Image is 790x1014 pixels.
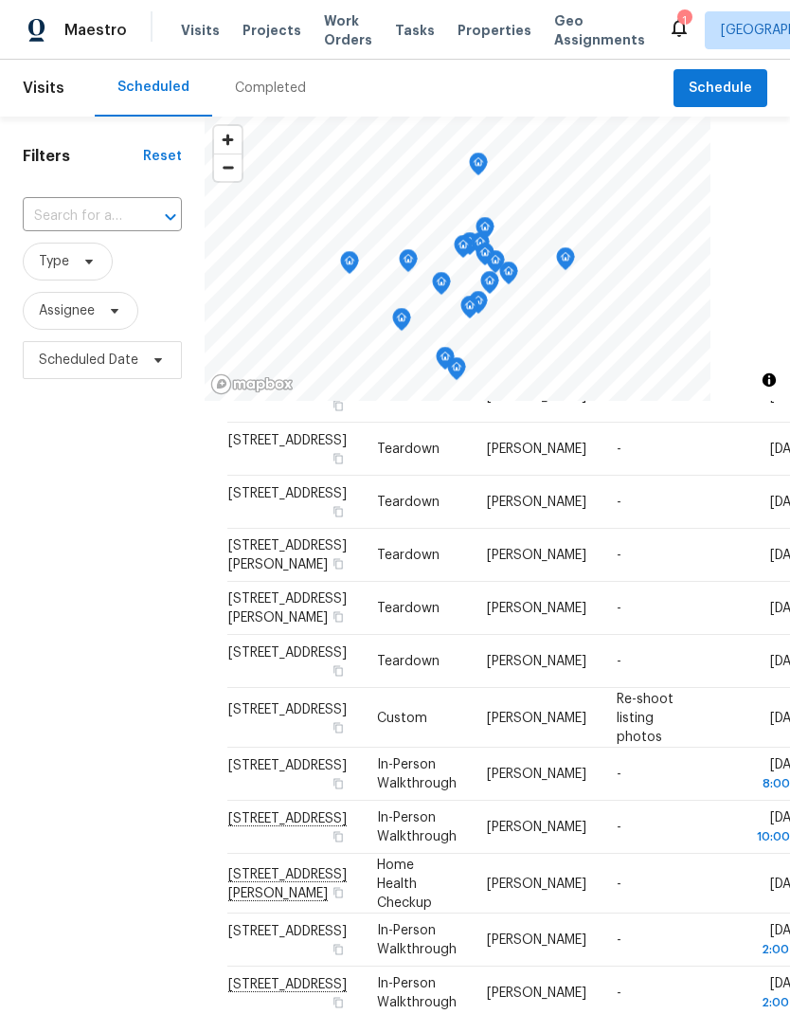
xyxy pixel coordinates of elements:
[23,67,64,109] span: Visits
[377,711,427,724] span: Custom
[487,987,586,1000] span: [PERSON_NAME]
[39,301,95,320] span: Assignee
[228,702,347,715] span: [STREET_ADDRESS]
[39,252,69,271] span: Type
[395,24,435,37] span: Tasks
[554,11,645,49] span: Geo Assignments
[617,987,621,1000] span: -
[330,450,347,467] button: Copy Address
[23,202,129,231] input: Search for an address...
[377,496,440,509] span: Teardown
[210,373,294,395] a: Mapbox homepage
[205,117,710,401] canvas: Map
[330,608,347,625] button: Copy Address
[39,351,138,370] span: Scheduled Date
[377,443,440,456] span: Teardown
[487,602,586,615] span: [PERSON_NAME]
[486,250,505,280] div: Map marker
[228,592,347,625] span: [STREET_ADDRESS][PERSON_NAME]
[471,232,490,262] div: Map marker
[228,487,347,500] span: [STREET_ADDRESS]
[181,21,220,40] span: Visits
[458,21,531,40] span: Properties
[617,443,621,456] span: -
[689,77,752,100] span: Schedule
[487,821,586,834] span: [PERSON_NAME]
[436,347,455,376] div: Map marker
[460,296,479,325] div: Map marker
[330,397,347,414] button: Copy Address
[330,941,347,958] button: Copy Address
[758,369,781,391] button: Toggle attribution
[23,147,143,166] h1: Filters
[330,662,347,679] button: Copy Address
[377,389,440,403] span: Teardown
[617,768,621,781] span: -
[487,549,586,562] span: [PERSON_NAME]
[487,496,586,509] span: [PERSON_NAME]
[617,933,621,947] span: -
[377,858,432,909] span: Home Health Checkup
[487,711,586,724] span: [PERSON_NAME]
[673,69,767,108] button: Schedule
[228,434,347,447] span: [STREET_ADDRESS]
[487,877,586,890] span: [PERSON_NAME]
[330,503,347,520] button: Copy Address
[480,271,499,300] div: Map marker
[117,78,189,97] div: Scheduled
[432,272,451,301] div: Map marker
[617,389,621,403] span: -
[617,602,621,615] span: -
[617,821,621,834] span: -
[487,768,586,781] span: [PERSON_NAME]
[476,217,494,246] div: Map marker
[242,21,301,40] span: Projects
[235,79,306,98] div: Completed
[454,235,473,264] div: Map marker
[330,775,347,792] button: Copy Address
[460,232,479,262] div: Map marker
[392,308,411,337] div: Map marker
[228,925,347,938] span: [STREET_ADDRESS]
[64,21,127,40] span: Maestro
[214,154,242,181] button: Zoom out
[330,718,347,735] button: Copy Address
[617,877,621,890] span: -
[377,811,457,843] span: In-Person Walkthrough
[617,496,621,509] span: -
[487,655,586,668] span: [PERSON_NAME]
[377,977,457,1009] span: In-Person Walkthrough
[377,655,440,668] span: Teardown
[677,11,691,30] div: 1
[377,758,457,790] span: In-Person Walkthrough
[377,549,440,562] span: Teardown
[487,933,586,947] span: [PERSON_NAME]
[340,251,359,281] div: Map marker
[447,357,466,387] div: Map marker
[617,692,673,743] span: Re-shoot listing photos
[228,646,347,660] span: [STREET_ADDRESS]
[157,204,184,230] button: Open
[330,555,347,572] button: Copy Address
[469,153,488,182] div: Map marker
[476,243,494,272] div: Map marker
[214,126,242,154] button: Zoom in
[556,247,575,277] div: Map marker
[377,602,440,615] span: Teardown
[617,549,621,562] span: -
[228,759,347,772] span: [STREET_ADDRESS]
[487,389,586,403] span: [PERSON_NAME]
[330,883,347,900] button: Copy Address
[330,828,347,845] button: Copy Address
[399,249,418,279] div: Map marker
[469,291,488,320] div: Map marker
[487,443,586,456] span: [PERSON_NAME]
[377,924,457,956] span: In-Person Walkthrough
[228,539,347,571] span: [STREET_ADDRESS][PERSON_NAME]
[763,370,775,390] span: Toggle attribution
[330,994,347,1011] button: Copy Address
[324,11,372,49] span: Work Orders
[499,262,518,291] div: Map marker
